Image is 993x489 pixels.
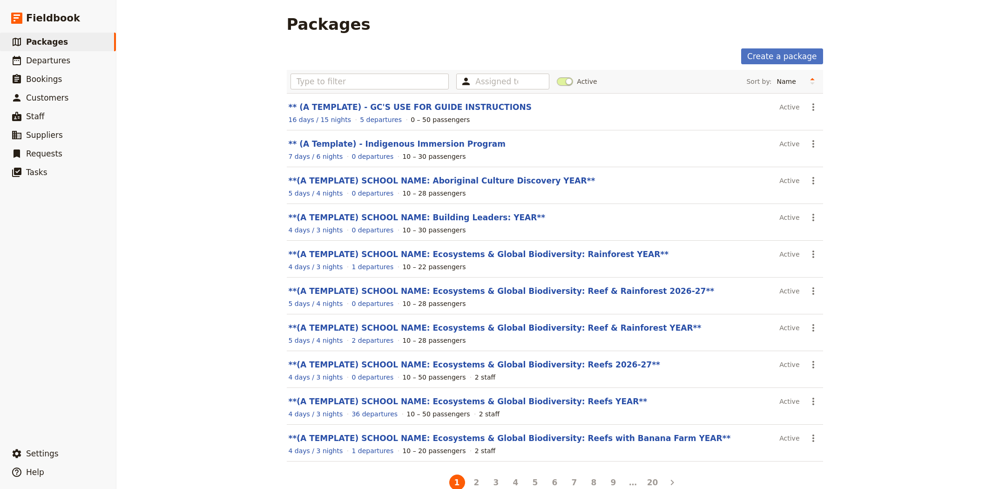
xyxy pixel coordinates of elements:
div: Active [779,430,799,446]
a: View the departures for this package [351,225,393,235]
a: **(A TEMPLATE) SCHOOL NAME: Ecosystems & Global Biodiversity: Reefs 2026-27** [289,360,660,369]
a: View the itinerary for this package [289,152,343,161]
a: **(A TEMPLATE) SCHOOL NAME: Ecosystems & Global Biodiversity: Rainforest YEAR** [289,250,669,259]
span: Requests [26,149,62,158]
div: 10 – 50 passengers [406,409,470,419]
a: View the departures for this package [351,262,393,272]
button: Change sort direction [805,75,819,88]
span: 4 days / 3 nights [289,226,343,234]
button: Actions [805,283,821,299]
a: Create a package [741,48,823,64]
div: 10 – 30 passengers [402,152,466,161]
input: Type to filter [290,74,449,89]
div: Active [779,283,799,299]
a: View the departures for this package [360,115,402,124]
div: 10 – 50 passengers [402,373,466,382]
span: Active [577,77,597,86]
a: View the itinerary for this package [289,373,343,382]
div: Active [779,394,799,409]
a: View the itinerary for this package [289,262,343,272]
span: Bookings [26,75,62,84]
a: View the departures for this package [351,373,393,382]
a: View the departures for this package [351,152,393,161]
span: Suppliers [26,130,63,140]
a: View the departures for this package [351,336,393,345]
div: Active [779,320,799,336]
div: 10 – 22 passengers [402,262,466,272]
span: 4 days / 3 nights [289,263,343,271]
a: View the departures for this package [351,409,398,419]
span: 5 days / 4 nights [289,337,343,344]
div: 10 – 28 passengers [402,336,466,345]
div: 2 staff [479,409,500,419]
button: Actions [805,320,821,336]
span: Packages [26,37,68,47]
button: Actions [805,357,821,373]
button: Actions [805,173,821,189]
span: Tasks [26,168,47,177]
button: Actions [805,136,821,152]
span: Help [26,468,44,477]
a: **(A TEMPLATE) SCHOOL NAME: Building Leaders: YEAR** [289,213,546,222]
a: View the departures for this package [351,446,393,455]
span: 5 days / 4 nights [289,300,343,307]
div: 10 – 28 passengers [402,299,466,308]
span: 5 days / 4 nights [289,190,343,197]
a: View the departures for this package [351,299,393,308]
span: Departures [26,56,70,65]
span: Sort by: [746,77,771,86]
a: **(A TEMPLATE) SCHOOL NAME: Ecosystems & Global Biodiversity: Reef & Rainforest YEAR** [289,323,702,333]
input: Assigned to [475,76,518,87]
div: 10 – 20 passengers [402,446,466,455]
a: View the itinerary for this package [289,409,343,419]
button: Actions [805,246,821,262]
div: Active [779,173,799,189]
div: Active [779,246,799,262]
div: 2 staff [475,446,495,455]
div: Active [779,210,799,225]
button: Actions [805,430,821,446]
a: **(A TEMPLATE) SCHOOL NAME: Ecosystems & Global Biodiversity: Reefs YEAR** [289,397,648,406]
a: ** (A TEMPLATE) - GC'S USE FOR GUIDE INSTRUCTIONS [289,102,532,112]
a: View the itinerary for this package [289,115,351,124]
div: Active [779,357,799,373]
span: Customers [26,93,68,102]
button: Actions [805,99,821,115]
div: 2 staff [475,373,495,382]
div: Active [779,99,799,115]
div: 10 – 30 passengers [402,225,466,235]
div: 10 – 28 passengers [402,189,466,198]
span: Settings [26,449,59,458]
span: 4 days / 3 nights [289,374,343,381]
a: **(A TEMPLATE) SCHOOL NAME: Aboriginal Culture Discovery YEAR** [289,176,595,185]
a: **(A TEMPLATE) SCHOOL NAME: Ecosystems & Global Biodiversity: Reef & Rainforest 2026-27** [289,286,715,296]
span: 4 days / 3 nights [289,410,343,418]
div: 0 – 50 passengers [411,115,470,124]
span: 16 days / 15 nights [289,116,351,123]
a: View the itinerary for this package [289,446,343,455]
span: 7 days / 6 nights [289,153,343,160]
a: View the itinerary for this package [289,189,343,198]
a: View the itinerary for this package [289,299,343,308]
a: ** (A Template) - Indigenous Immersion Program [289,139,506,149]
span: Staff [26,112,45,121]
a: View the itinerary for this package [289,225,343,235]
a: View the departures for this package [351,189,393,198]
button: Actions [805,394,821,409]
button: Actions [805,210,821,225]
a: View the itinerary for this package [289,336,343,345]
h1: Packages [287,15,371,34]
span: Fieldbook [26,11,80,25]
div: Active [779,136,799,152]
select: Sort by: [773,75,805,88]
span: 4 days / 3 nights [289,447,343,455]
a: **(A TEMPLATE) SCHOOL NAME: Ecosystems & Global Biodiversity: Reefs with Banana Farm YEAR** [289,434,731,443]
